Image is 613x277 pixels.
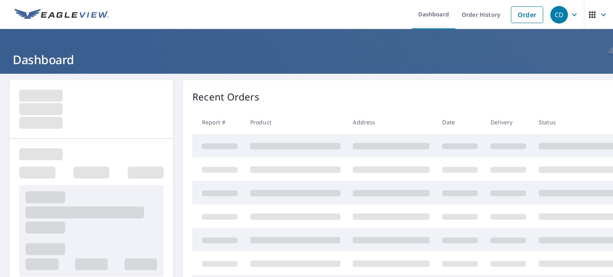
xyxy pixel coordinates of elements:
[10,51,603,68] h1: Dashboard
[484,110,532,134] th: Delivery
[436,110,484,134] th: Date
[14,9,109,21] img: EV Logo
[192,90,259,104] p: Recent Orders
[244,110,347,134] th: Product
[346,110,436,134] th: Address
[192,110,244,134] th: Report #
[550,6,568,24] div: CD
[511,6,543,23] a: Order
